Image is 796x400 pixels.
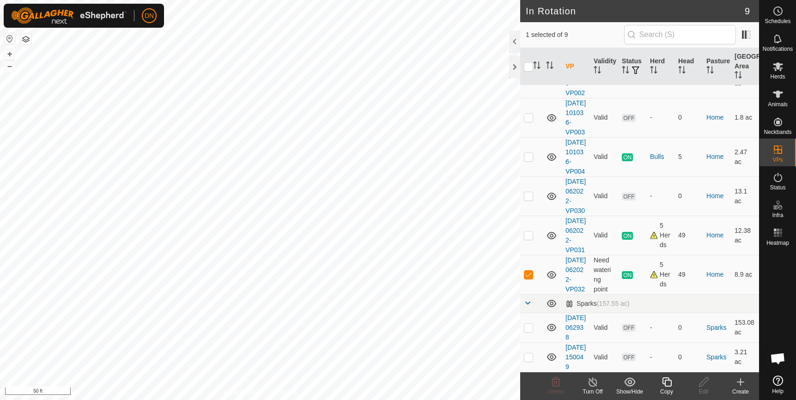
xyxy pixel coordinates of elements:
a: [DATE] 101036-VP003 [565,99,586,136]
span: Neckbands [764,129,791,135]
th: Herd [646,48,674,85]
span: Infra [772,212,783,218]
img: Gallagher Logo [11,7,127,24]
td: Valid [590,98,618,137]
span: (157.55 ac) [597,300,630,307]
p-sorticon: Activate to sort [735,73,742,80]
div: Bulls [650,152,671,162]
td: 13.1 ac [731,176,759,216]
p-sorticon: Activate to sort [533,63,541,70]
a: Home [706,192,723,200]
span: Notifications [763,46,793,52]
th: Pasture [703,48,731,85]
td: 0 [674,176,703,216]
td: Valid [590,137,618,176]
p-sorticon: Activate to sort [706,67,714,75]
span: OFF [622,353,636,361]
div: - [650,323,671,333]
td: 2.47 ac [731,137,759,176]
td: 3.21 ac [731,342,759,372]
span: 9 [745,4,750,18]
div: Sparks [565,300,629,308]
a: Sparks [706,324,727,331]
span: Animals [768,102,788,107]
div: Turn Off [574,388,611,396]
p-sorticon: Activate to sort [650,67,657,75]
span: 1 selected of 9 [526,30,624,40]
button: + [4,48,15,60]
td: 49 [674,255,703,294]
span: Herds [770,74,785,79]
a: Home [706,231,723,239]
span: DN [145,11,154,21]
td: 12.38 ac [731,216,759,255]
div: - [650,113,671,122]
span: ON [622,153,633,161]
h2: In Rotation [526,6,745,17]
div: Show/Hide [611,388,648,396]
a: Home [706,153,723,160]
span: Status [770,185,785,190]
a: Privacy Policy [224,388,258,396]
span: OFF [622,114,636,122]
div: - [650,191,671,201]
a: [DATE] 062022-VP031 [565,217,586,254]
td: 0 [674,98,703,137]
th: Head [674,48,703,85]
th: [GEOGRAPHIC_DATA] Area [731,48,759,85]
td: 8.9 ac [731,255,759,294]
p-sorticon: Activate to sort [622,67,629,75]
a: Contact Us [269,388,297,396]
td: 49 [674,216,703,255]
td: 153.08 ac [731,313,759,342]
button: – [4,61,15,72]
input: Search (S) [624,25,736,44]
a: [DATE] 101036-VP004 [565,139,586,175]
a: [DATE] 062022-VP030 [565,178,586,214]
button: Map Layers [20,34,31,45]
a: [DATE] 062022-VP032 [565,256,586,293]
a: Home [706,114,723,121]
a: [DATE] 150049 [565,344,586,370]
span: Schedules [765,18,790,24]
td: Valid [590,176,618,216]
div: Edit [685,388,722,396]
div: Open chat [764,345,792,372]
span: OFF [622,324,636,332]
a: Sparks [706,353,727,361]
a: [DATE] 101036-VP002 [565,60,586,97]
td: 5 [674,137,703,176]
td: 1.8 ac [731,98,759,137]
a: Home [706,271,723,278]
td: 0 [674,342,703,372]
span: Delete [548,388,564,395]
p-sorticon: Activate to sort [546,63,553,70]
div: Copy [648,388,685,396]
a: Help [760,372,796,398]
span: ON [622,271,633,279]
td: 0 [674,313,703,342]
div: 5 Herds [650,260,671,289]
a: [DATE] 062938 [565,314,586,341]
p-sorticon: Activate to sort [594,67,601,75]
span: Help [772,388,784,394]
span: ON [622,232,633,240]
td: Valid [590,342,618,372]
th: Status [618,48,646,85]
th: Validity [590,48,618,85]
div: 5 Herds [650,221,671,250]
span: Heatmap [766,240,789,246]
td: Valid [590,313,618,342]
th: VP [562,48,590,85]
td: Need watering point [590,255,618,294]
div: - [650,352,671,362]
p-sorticon: Activate to sort [678,67,686,75]
div: Create [722,388,759,396]
span: OFF [622,193,636,200]
button: Reset Map [4,33,15,44]
td: Valid [590,216,618,255]
span: VPs [772,157,783,163]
